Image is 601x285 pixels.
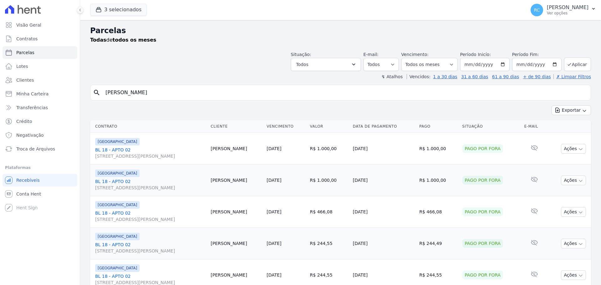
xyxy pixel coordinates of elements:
td: [PERSON_NAME] [208,165,264,196]
p: Ver opções [547,11,588,16]
th: Vencimento [264,120,307,133]
span: Parcelas [16,49,34,56]
button: RC [PERSON_NAME] Ver opções [526,1,601,19]
div: Plataformas [5,164,75,171]
a: Contratos [3,33,77,45]
td: [PERSON_NAME] [208,133,264,165]
i: search [93,89,100,96]
div: Pago por fora [462,176,503,185]
span: Lotes [16,63,28,69]
label: Período Fim: [512,51,562,58]
a: Visão Geral [3,19,77,31]
span: Minha Carteira [16,91,49,97]
th: Situação [460,120,522,133]
td: [DATE] [350,133,417,165]
span: Crédito [16,118,32,125]
span: [GEOGRAPHIC_DATA] [95,264,140,272]
a: Minha Carteira [3,88,77,100]
div: Pago por fora [462,207,503,216]
span: [STREET_ADDRESS][PERSON_NAME] [95,248,206,254]
th: Contrato [90,120,208,133]
span: RC [534,8,540,12]
label: E-mail: [363,52,379,57]
td: [PERSON_NAME] [208,196,264,228]
label: ↯ Atalhos [381,74,403,79]
input: Buscar por nome do lote ou do cliente [102,86,588,99]
a: [DATE] [267,209,281,214]
a: 31 a 60 dias [461,74,488,79]
span: Troca de Arquivos [16,146,55,152]
a: Transferências [3,101,77,114]
a: 61 a 90 dias [492,74,519,79]
td: R$ 1.000,00 [417,165,460,196]
a: [DATE] [267,146,281,151]
a: + de 90 dias [523,74,551,79]
button: Todos [291,58,361,71]
a: Parcelas [3,46,77,59]
label: Vencimento: [401,52,429,57]
p: [PERSON_NAME] [547,4,588,11]
td: R$ 1.000,00 [417,133,460,165]
a: BL 18 - APTO 02[STREET_ADDRESS][PERSON_NAME] [95,210,206,222]
span: Transferências [16,104,48,111]
a: Negativação [3,129,77,141]
span: Clientes [16,77,34,83]
td: R$ 244,49 [417,228,460,259]
div: Pago por fora [462,271,503,279]
button: Ações [561,239,586,248]
button: Ações [561,144,586,154]
span: Visão Geral [16,22,41,28]
button: Aplicar [564,58,591,71]
td: [DATE] [350,196,417,228]
label: Período Inicío: [460,52,491,57]
span: [STREET_ADDRESS][PERSON_NAME] [95,185,206,191]
td: R$ 1.000,00 [307,165,350,196]
span: Recebíveis [16,177,40,183]
button: Ações [561,207,586,217]
span: [GEOGRAPHIC_DATA] [95,233,140,240]
div: Pago por fora [462,239,503,248]
button: 3 selecionados [90,4,147,16]
button: Exportar [552,105,591,115]
td: [DATE] [350,165,417,196]
th: E-mail [522,120,547,133]
a: Recebíveis [3,174,77,186]
td: [PERSON_NAME] [208,228,264,259]
td: R$ 244,55 [307,228,350,259]
label: Vencidos: [407,74,430,79]
a: [DATE] [267,178,281,183]
a: Clientes [3,74,77,86]
a: BL 18 - APTO 02[STREET_ADDRESS][PERSON_NAME] [95,242,206,254]
a: Troca de Arquivos [3,143,77,155]
a: 1 a 30 dias [433,74,457,79]
span: Negativação [16,132,44,138]
a: BL 18 - APTO 02[STREET_ADDRESS][PERSON_NAME] [95,178,206,191]
div: Pago por fora [462,144,503,153]
a: Crédito [3,115,77,128]
span: Todos [296,61,308,68]
span: [STREET_ADDRESS][PERSON_NAME] [95,216,206,222]
th: Data de Pagamento [350,120,417,133]
button: Ações [561,270,586,280]
strong: Todas [90,37,106,43]
a: BL 18 - APTO 02[STREET_ADDRESS][PERSON_NAME] [95,147,206,159]
span: [STREET_ADDRESS][PERSON_NAME] [95,153,206,159]
strong: todos os meses [113,37,157,43]
span: [GEOGRAPHIC_DATA] [95,170,140,177]
a: [DATE] [267,272,281,277]
a: Conta Hent [3,188,77,200]
td: R$ 466,08 [417,196,460,228]
span: [GEOGRAPHIC_DATA] [95,201,140,209]
th: Cliente [208,120,264,133]
td: [DATE] [350,228,417,259]
span: Contratos [16,36,38,42]
span: [GEOGRAPHIC_DATA] [95,138,140,145]
p: de [90,36,156,44]
label: Situação: [291,52,311,57]
a: Lotes [3,60,77,73]
a: ✗ Limpar Filtros [553,74,591,79]
a: [DATE] [267,241,281,246]
td: R$ 466,08 [307,196,350,228]
button: Ações [561,176,586,185]
th: Pago [417,120,460,133]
